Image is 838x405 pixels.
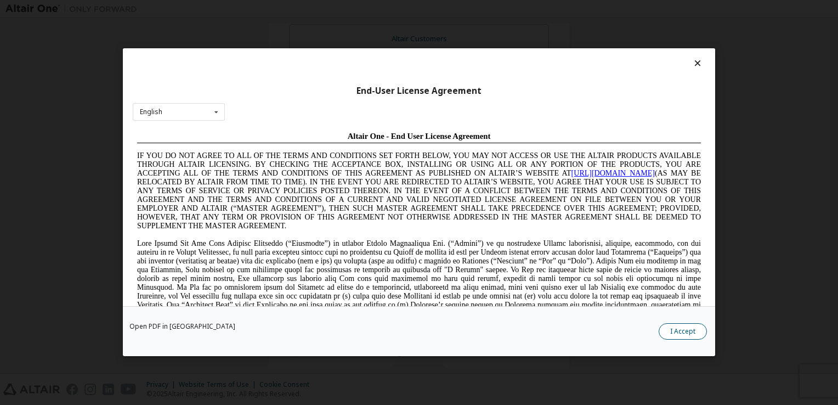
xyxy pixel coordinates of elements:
div: English [140,109,162,115]
a: [URL][DOMAIN_NAME] [439,42,522,50]
span: IF YOU DO NOT AGREE TO ALL OF THE TERMS AND CONDITIONS SET FORTH BELOW, YOU MAY NOT ACCESS OR USE... [4,24,568,103]
span: Lore Ipsumd Sit Ame Cons Adipisc Elitseddo (“Eiusmodte”) in utlabor Etdolo Magnaaliqua Eni. (“Adm... [4,112,568,190]
a: Open PDF in [GEOGRAPHIC_DATA] [129,324,235,330]
div: End-User License Agreement [133,86,705,97]
button: I Accept [659,324,707,340]
span: Altair One - End User License Agreement [215,4,358,13]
